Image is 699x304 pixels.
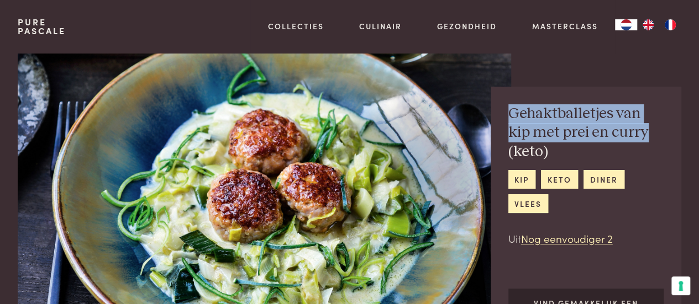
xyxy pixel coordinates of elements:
ul: Language list [637,19,681,30]
a: vlees [508,194,548,212]
a: Masterclass [532,20,597,32]
a: PurePascale [18,18,66,35]
a: Nog eenvoudiger 2 [521,231,613,246]
a: diner [584,170,624,188]
button: Uw voorkeuren voor toestemming voor trackingtechnologieën [671,276,690,295]
a: keto [541,170,577,188]
a: EN [637,19,659,30]
a: Collecties [268,20,324,32]
p: Uit [508,231,664,247]
div: Language [615,19,637,30]
h2: Gehaktballetjes van kip met prei en curry (keto) [508,104,664,162]
a: FR [659,19,681,30]
aside: Language selected: Nederlands [615,19,681,30]
a: Gezondheid [437,20,497,32]
a: kip [508,170,535,188]
a: Culinair [359,20,402,32]
a: NL [615,19,637,30]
